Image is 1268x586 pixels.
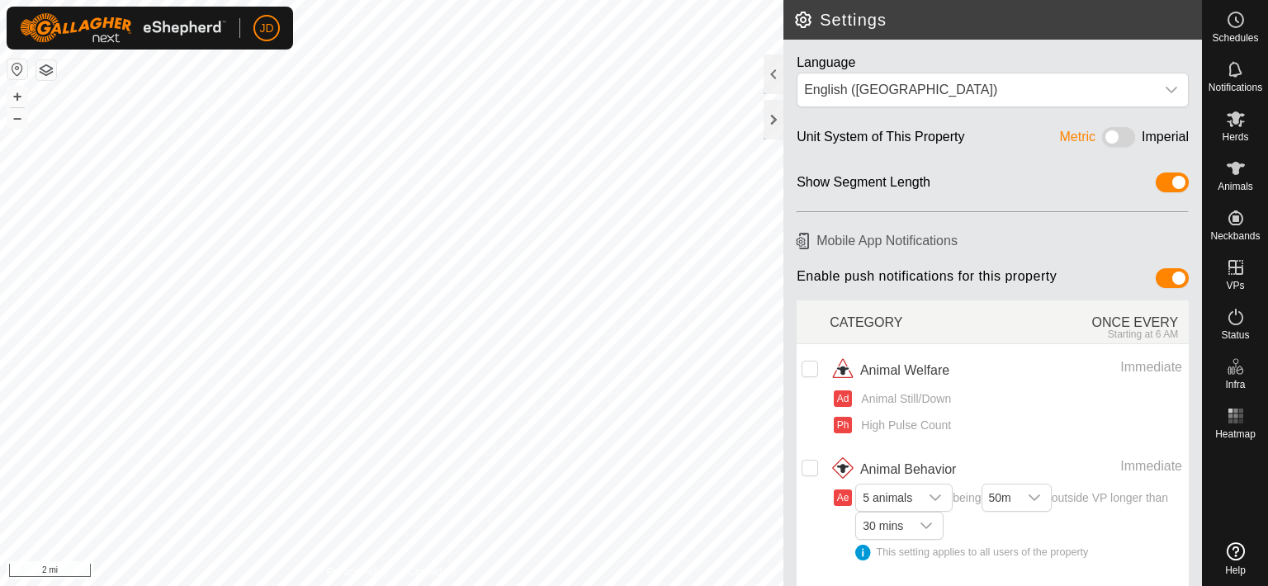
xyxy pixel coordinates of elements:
img: Gallagher Logo [20,13,226,43]
div: English ([GEOGRAPHIC_DATA]) [804,80,1148,100]
span: Neckbands [1210,231,1260,241]
span: Herds [1222,132,1248,142]
span: Animals [1218,182,1253,191]
div: Starting at 6 AM [1010,328,1179,340]
h6: Mobile App Notifications [790,226,1195,255]
span: 30 mins [856,513,910,539]
span: JD [259,20,273,37]
div: dropdown trigger [919,484,952,511]
div: dropdown trigger [910,513,943,539]
span: High Pulse Count [855,417,951,434]
span: 5 animals [856,484,919,511]
span: Schedules [1212,33,1258,43]
a: Privacy Policy [327,565,389,579]
div: Immediate [1035,357,1182,377]
span: Enable push notifications for this property [797,268,1057,294]
div: This setting applies to all users of the property [855,545,1182,560]
span: being outside VP longer than [855,491,1182,560]
div: Show Segment Length [797,172,930,198]
div: Language [797,53,1189,73]
button: Ae [834,489,852,506]
button: Ph [834,417,852,433]
div: dropdown trigger [1155,73,1188,106]
div: Metric [1060,127,1096,153]
span: Animal Still/Down [855,390,951,408]
button: Reset Map [7,59,27,79]
a: Contact Us [408,565,457,579]
div: Immediate [1035,456,1182,476]
button: Map Layers [36,60,56,80]
div: Unit System of This Property [797,127,964,153]
div: CATEGORY [830,304,1009,340]
span: Heatmap [1215,429,1256,439]
div: ONCE EVERY [1010,304,1189,340]
span: VPs [1226,281,1244,291]
span: Animal Behavior [860,460,957,480]
button: + [7,87,27,106]
span: Help [1225,565,1246,575]
div: dropdown trigger [1018,484,1051,511]
img: animal welfare icon [830,357,856,384]
div: Imperial [1142,127,1189,153]
h2: Settings [793,10,1202,30]
span: Notifications [1209,83,1262,92]
button: Ad [834,390,852,407]
span: English (US) [797,73,1155,106]
span: 50m [982,484,1018,511]
a: Help [1203,536,1268,582]
span: Animal Welfare [860,361,949,380]
span: Status [1221,330,1249,340]
span: Infra [1225,380,1245,390]
img: animal behavior icon [830,456,856,483]
button: – [7,108,27,128]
